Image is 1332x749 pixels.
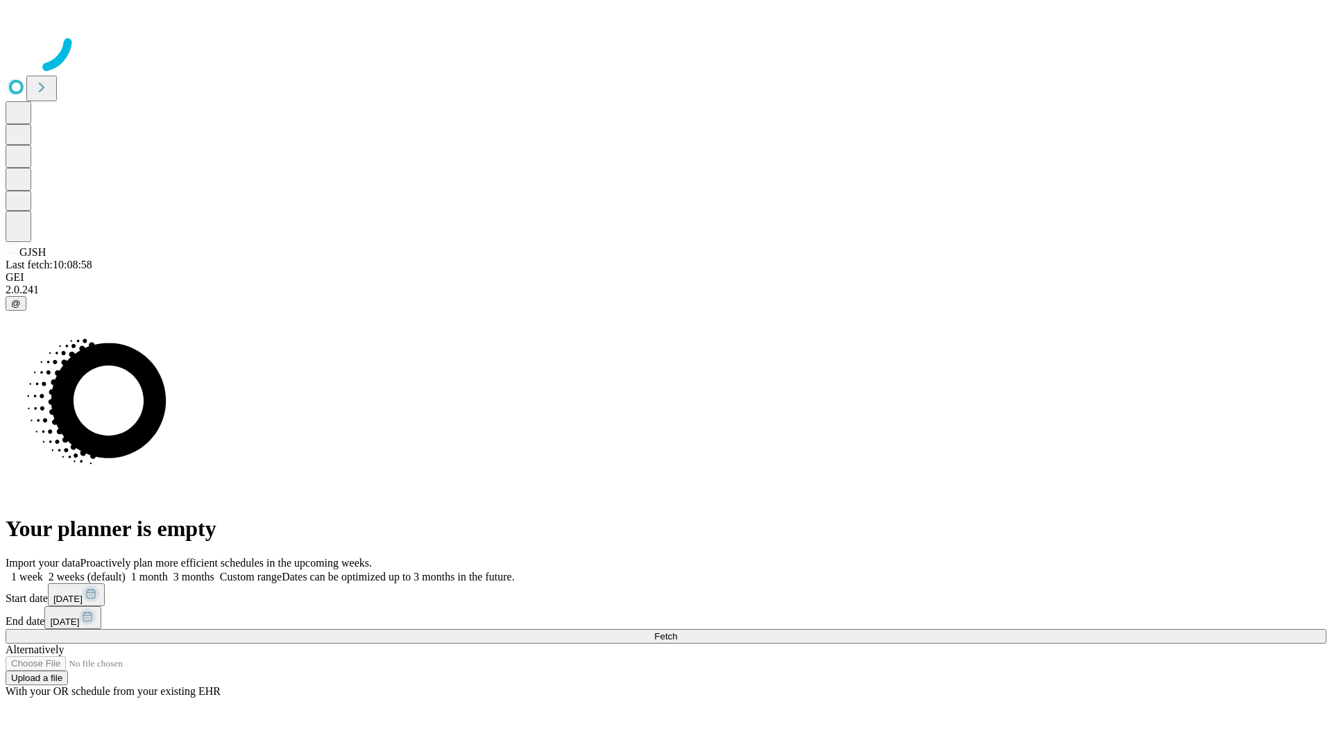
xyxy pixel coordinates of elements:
[80,557,372,569] span: Proactively plan more efficient schedules in the upcoming weeks.
[282,571,514,583] span: Dates can be optimized up to 3 months in the future.
[6,271,1326,284] div: GEI
[19,246,46,258] span: GJSH
[173,571,214,583] span: 3 months
[11,571,43,583] span: 1 week
[6,516,1326,542] h1: Your planner is empty
[49,571,126,583] span: 2 weeks (default)
[48,583,105,606] button: [DATE]
[6,259,92,270] span: Last fetch: 10:08:58
[6,629,1326,644] button: Fetch
[131,571,168,583] span: 1 month
[220,571,282,583] span: Custom range
[6,296,26,311] button: @
[6,284,1326,296] div: 2.0.241
[6,671,68,685] button: Upload a file
[53,594,83,604] span: [DATE]
[6,583,1326,606] div: Start date
[6,606,1326,629] div: End date
[11,298,21,309] span: @
[50,617,79,627] span: [DATE]
[44,606,101,629] button: [DATE]
[6,557,80,569] span: Import your data
[6,685,221,697] span: With your OR schedule from your existing EHR
[6,644,64,655] span: Alternatively
[654,631,677,642] span: Fetch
